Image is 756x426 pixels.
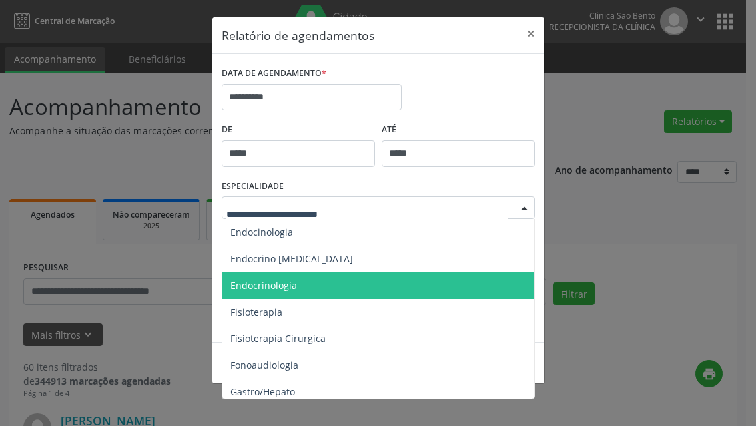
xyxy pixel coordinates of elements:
span: Fonoaudiologia [230,359,298,371]
span: Endocrinologia [230,279,297,292]
label: DATA DE AGENDAMENTO [222,63,326,84]
label: De [222,120,375,140]
label: ESPECIALIDADE [222,176,284,197]
label: ATÉ [382,120,535,140]
span: Fisioterapia Cirurgica [230,332,326,345]
span: Gastro/Hepato [230,385,295,398]
button: Close [518,17,544,50]
span: Endocinologia [230,226,293,238]
span: Endocrino [MEDICAL_DATA] [230,252,353,265]
h5: Relatório de agendamentos [222,27,374,44]
span: Fisioterapia [230,306,282,318]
